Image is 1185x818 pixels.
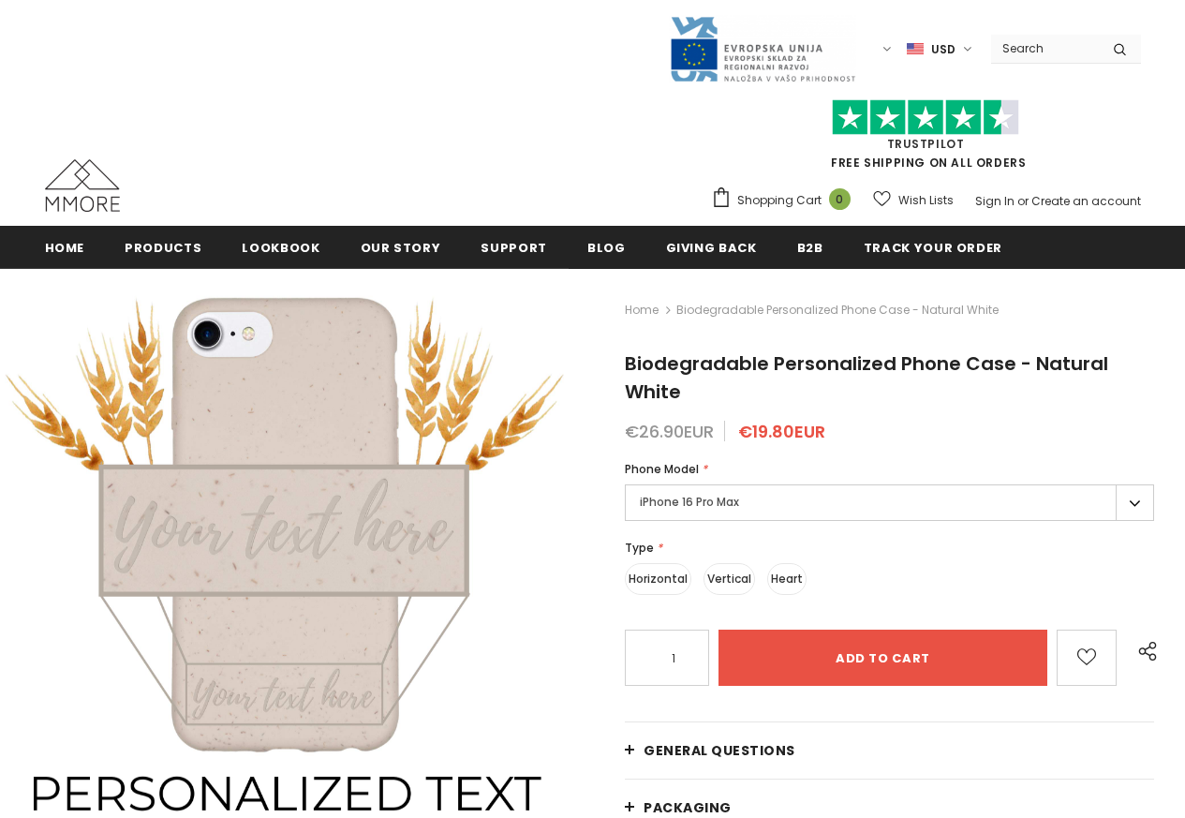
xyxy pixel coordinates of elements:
span: General Questions [644,741,795,760]
a: Shopping Cart 0 [711,186,860,215]
span: Lookbook [242,239,319,257]
span: or [1017,193,1029,209]
span: 0 [829,188,851,210]
a: Javni Razpis [669,40,856,56]
label: Heart [767,563,807,595]
span: PACKAGING [644,798,732,817]
span: Products [125,239,201,257]
span: Track your order [864,239,1002,257]
a: support [481,226,547,268]
span: €19.80EUR [738,420,825,443]
label: Vertical [704,563,755,595]
span: Biodegradable Personalized Phone Case - Natural White [625,350,1108,405]
a: B2B [797,226,823,268]
a: Track your order [864,226,1002,268]
span: Giving back [666,239,757,257]
span: USD [931,40,955,59]
a: Home [45,226,85,268]
a: Giving back [666,226,757,268]
a: Trustpilot [887,136,965,152]
span: Wish Lists [898,191,954,210]
span: Shopping Cart [737,191,822,210]
span: FREE SHIPPING ON ALL ORDERS [711,108,1141,171]
a: Sign In [975,193,1015,209]
img: Trust Pilot Stars [832,99,1019,136]
a: Wish Lists [873,184,954,216]
span: Phone Model [625,461,699,477]
a: Create an account [1031,193,1141,209]
a: Our Story [361,226,441,268]
img: USD [907,41,924,57]
span: Biodegradable Personalized Phone Case - Natural White [676,299,999,321]
label: iPhone 16 Pro Max [625,484,1154,521]
a: General Questions [625,722,1154,779]
img: Javni Razpis [669,15,856,83]
img: MMORE Cases [45,159,120,212]
a: Lookbook [242,226,319,268]
a: Blog [587,226,626,268]
span: Blog [587,239,626,257]
span: support [481,239,547,257]
input: Search Site [991,35,1099,62]
span: Our Story [361,239,441,257]
span: B2B [797,239,823,257]
a: Products [125,226,201,268]
input: Add to cart [718,630,1047,686]
span: €26.90EUR [625,420,714,443]
a: Home [625,299,659,321]
label: Horizontal [625,563,691,595]
span: Home [45,239,85,257]
span: Type [625,540,654,556]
